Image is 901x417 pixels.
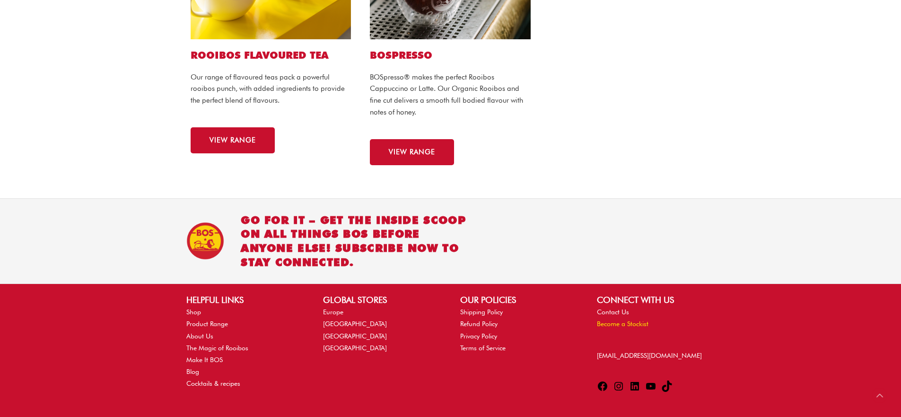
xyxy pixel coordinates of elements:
h2: OUR POLICIES [460,293,578,306]
a: Make It BOS [186,356,223,364]
p: BOSpresso® makes the perfect Rooibos Cappuccino or Latte. Our Organic Rooibos and fine cut delive... [370,71,531,118]
h2: HELPFUL LINKS [186,293,304,306]
a: Become a Stockist [597,320,648,328]
a: Terms of Service [460,344,506,352]
a: VIEW RANGE [370,139,454,165]
h2: CONNECT WITH US [597,293,715,306]
h2: GLOBAL STORES [323,293,441,306]
a: [GEOGRAPHIC_DATA] [323,332,387,340]
a: Contact Us [597,308,629,316]
h2: Go for it – get the inside scoop on all things BOS before anyone else! Subscribe now to stay conn... [241,213,471,270]
a: Shipping Policy [460,308,503,316]
nav: GLOBAL STORES [323,306,441,354]
h2: BOSPRESSO [370,49,531,62]
a: Privacy Policy [460,332,497,340]
nav: HELPFUL LINKS [186,306,304,390]
span: VIEW RANGE [389,149,435,156]
a: Product Range [186,320,228,328]
nav: CONNECT WITH US [597,306,715,330]
span: VIEW RANGE [210,137,256,144]
nav: OUR POLICIES [460,306,578,354]
a: About Us [186,332,213,340]
a: VIEW RANGE [191,127,275,153]
h2: ROOIBOS FLAVOURED TEA [191,49,351,62]
a: [GEOGRAPHIC_DATA] [323,320,387,328]
span: Our range of flavoured teas pack a powerful rooibos punch, with added ingredients to provide the ... [191,73,345,105]
a: Cocktails & recipes [186,380,240,387]
a: Blog [186,368,199,375]
a: [GEOGRAPHIC_DATA] [323,344,387,352]
a: Europe [323,308,343,316]
a: Refund Policy [460,320,498,328]
a: The Magic of Rooibos [186,344,248,352]
a: Shop [186,308,201,316]
a: [EMAIL_ADDRESS][DOMAIN_NAME] [597,352,702,359]
img: BOS Ice Tea [186,222,224,260]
